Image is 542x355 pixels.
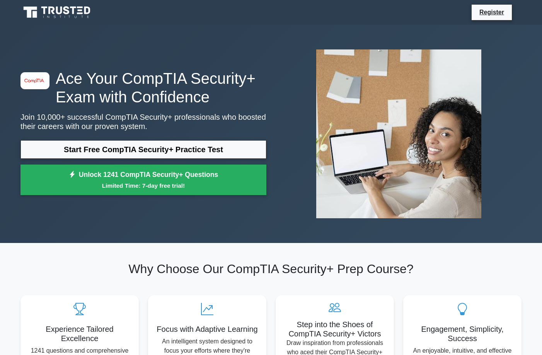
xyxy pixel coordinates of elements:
[282,320,388,338] h5: Step into the Shoes of CompTIA Security+ Victors
[154,324,260,334] h5: Focus with Adaptive Learning
[20,165,266,195] a: Unlock 1241 CompTIA Security+ QuestionsLimited Time: 7-day free trial!
[27,324,133,343] h5: Experience Tailored Excellence
[409,324,515,343] h5: Engagement, Simplicity, Success
[475,7,509,17] a: Register
[20,262,522,276] h2: Why Choose Our CompTIA Security+ Prep Course?
[20,112,266,131] p: Join 10,000+ successful CompTIA Security+ professionals who boosted their careers with our proven...
[20,140,266,159] a: Start Free CompTIA Security+ Practice Test
[20,69,266,106] h1: Ace Your CompTIA Security+ Exam with Confidence
[30,181,257,190] small: Limited Time: 7-day free trial!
